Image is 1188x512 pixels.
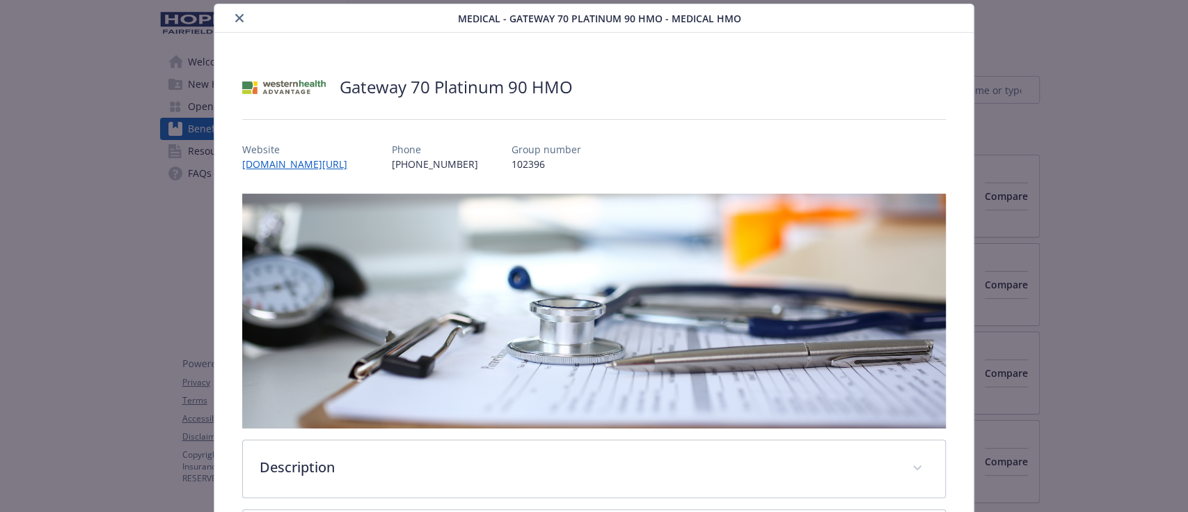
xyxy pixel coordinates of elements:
div: Description [243,440,944,497]
p: Description [260,457,894,478]
p: Group number [512,142,581,157]
p: [PHONE_NUMBER] [392,157,478,171]
span: Medical - Gateway 70 Platinum 90 HMO - Medical HMO [458,11,741,26]
img: banner [242,194,945,428]
p: 102396 [512,157,581,171]
p: Phone [392,142,478,157]
p: Website [242,142,358,157]
h2: Gateway 70 Platinum 90 HMO [340,75,573,99]
button: close [231,10,248,26]
a: [DOMAIN_NAME][URL] [242,157,358,171]
img: Western Health Advantage (WHA) [242,66,326,108]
